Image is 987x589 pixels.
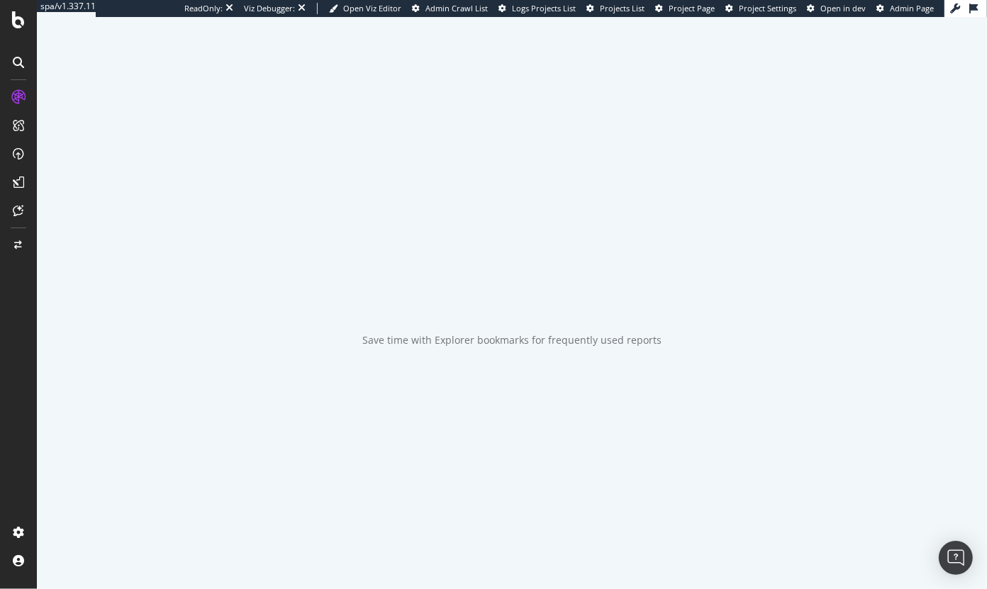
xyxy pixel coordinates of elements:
[329,3,401,14] a: Open Viz Editor
[498,3,576,14] a: Logs Projects List
[184,3,223,14] div: ReadOnly:
[655,3,715,14] a: Project Page
[807,3,866,14] a: Open in dev
[425,3,488,13] span: Admin Crawl List
[820,3,866,13] span: Open in dev
[600,3,645,13] span: Projects List
[362,333,662,347] div: Save time with Explorer bookmarks for frequently used reports
[512,3,576,13] span: Logs Projects List
[739,3,796,13] span: Project Settings
[412,3,488,14] a: Admin Crawl List
[890,3,934,13] span: Admin Page
[343,3,401,13] span: Open Viz Editor
[876,3,934,14] a: Admin Page
[669,3,715,13] span: Project Page
[586,3,645,14] a: Projects List
[939,541,973,575] div: Open Intercom Messenger
[244,3,295,14] div: Viz Debugger:
[461,259,563,310] div: animation
[725,3,796,14] a: Project Settings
